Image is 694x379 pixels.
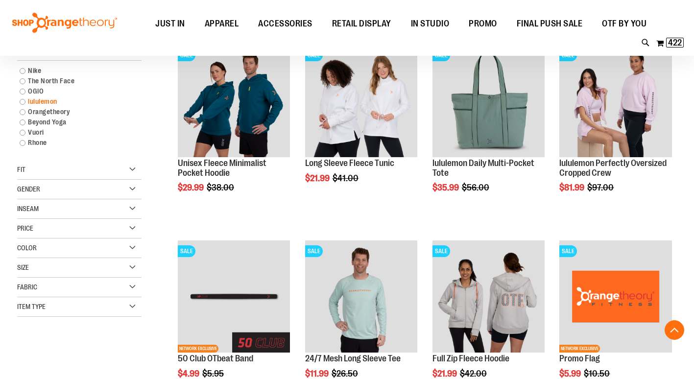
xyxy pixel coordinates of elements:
img: lululemon Daily Multi-Pocket Tote [432,45,545,157]
a: Product image for Fleece Long SleeveSALE [305,45,417,158]
span: ACCESSORIES [258,13,312,35]
img: Main Image of 1457091 [432,240,545,353]
a: IN STUDIO [401,13,459,35]
span: $11.99 [305,369,330,379]
span: $41.00 [333,173,360,183]
img: Shop Orangetheory [11,13,119,33]
a: Main Image of 1457091SALE [432,240,545,354]
div: product [428,40,550,217]
a: ACCESSORIES [248,13,322,35]
a: FINAL PUSH SALE [507,13,593,35]
span: OTF BY YOU [602,13,646,35]
span: Color [17,244,37,252]
a: APPAREL [195,13,249,35]
span: $97.00 [587,183,615,192]
a: Unisex Fleece Minimalist Pocket Hoodie [178,158,266,178]
img: Unisex Fleece Minimalist Pocket Hoodie [178,45,290,157]
a: lululemon Daily Multi-Pocket ToteSALE [432,45,545,158]
a: Beyond Yoga [15,117,134,127]
span: SALE [432,245,450,257]
img: lululemon Perfectly Oversized Cropped Crew [559,45,671,157]
a: 24/7 Mesh Long Sleeve Tee [305,354,401,363]
a: OGIO [15,86,134,96]
img: Product image for Promo Flag Orange [559,240,671,353]
a: lululemon Daily Multi-Pocket Tote [432,158,534,178]
a: Main Image of 1457095SALE [305,240,417,354]
span: SALE [305,245,323,257]
span: Price [17,224,33,232]
span: $21.99 [305,173,331,183]
button: Back To Top [665,320,684,340]
a: Orangetheory [15,107,134,117]
span: $35.99 [432,183,460,192]
span: $5.95 [202,369,225,379]
span: SALE [559,245,577,257]
span: Item Type [17,303,46,310]
span: FINAL PUSH SALE [517,13,583,35]
a: Promo Flag [559,354,600,363]
div: product [554,40,676,217]
span: APPAREL [205,13,239,35]
span: $81.99 [559,183,586,192]
a: PROMO [459,13,507,35]
span: $21.99 [432,369,458,379]
a: Main View of 2024 50 Club OTBeat BandSALENETWORK EXCLUSIVE [178,240,290,354]
span: NETWORK EXCLUSIVE [178,345,218,353]
span: $42.00 [460,369,488,379]
a: Unisex Fleece Minimalist Pocket HoodieSALE [178,45,290,158]
a: Full Zip Fleece Hoodie [432,354,509,363]
a: Rhone [15,138,134,148]
span: Size [17,263,29,271]
span: $5.99 [559,369,582,379]
div: product [300,40,422,208]
span: $29.99 [178,183,205,192]
span: $26.50 [332,369,359,379]
span: RETAIL DISPLAY [332,13,391,35]
a: Nike [15,66,134,76]
span: $56.00 [462,183,491,192]
a: lululemon Perfectly Oversized Cropped Crew [559,158,667,178]
span: $38.00 [207,183,236,192]
span: Fabric [17,283,37,291]
img: Main Image of 1457095 [305,240,417,353]
a: Long Sleeve Fleece Tunic [305,158,394,168]
span: NETWORK EXCLUSIVE [559,345,600,353]
span: Gender [17,185,40,193]
span: Inseam [17,205,39,213]
span: SALE [178,245,195,257]
span: 422 [668,38,682,47]
span: $4.99 [178,369,201,379]
a: RETAIL DISPLAY [322,13,401,35]
span: JUST IN [155,13,185,35]
span: PROMO [469,13,497,35]
a: Product image for Promo Flag OrangeSALENETWORK EXCLUSIVE [559,240,671,354]
div: product [173,40,295,217]
img: Main View of 2024 50 Club OTBeat Band [178,240,290,353]
span: IN STUDIO [411,13,450,35]
a: Vuori [15,127,134,138]
a: lululemon [15,96,134,107]
span: Fit [17,166,25,173]
span: $10.50 [584,369,611,379]
a: The North Face [15,76,134,86]
img: Product image for Fleece Long Sleeve [305,45,417,157]
a: OTF BY YOU [592,13,656,35]
a: lululemon Perfectly Oversized Cropped CrewSALE [559,45,671,158]
a: 50 Club OTbeat Band [178,354,253,363]
a: JUST IN [145,13,195,35]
